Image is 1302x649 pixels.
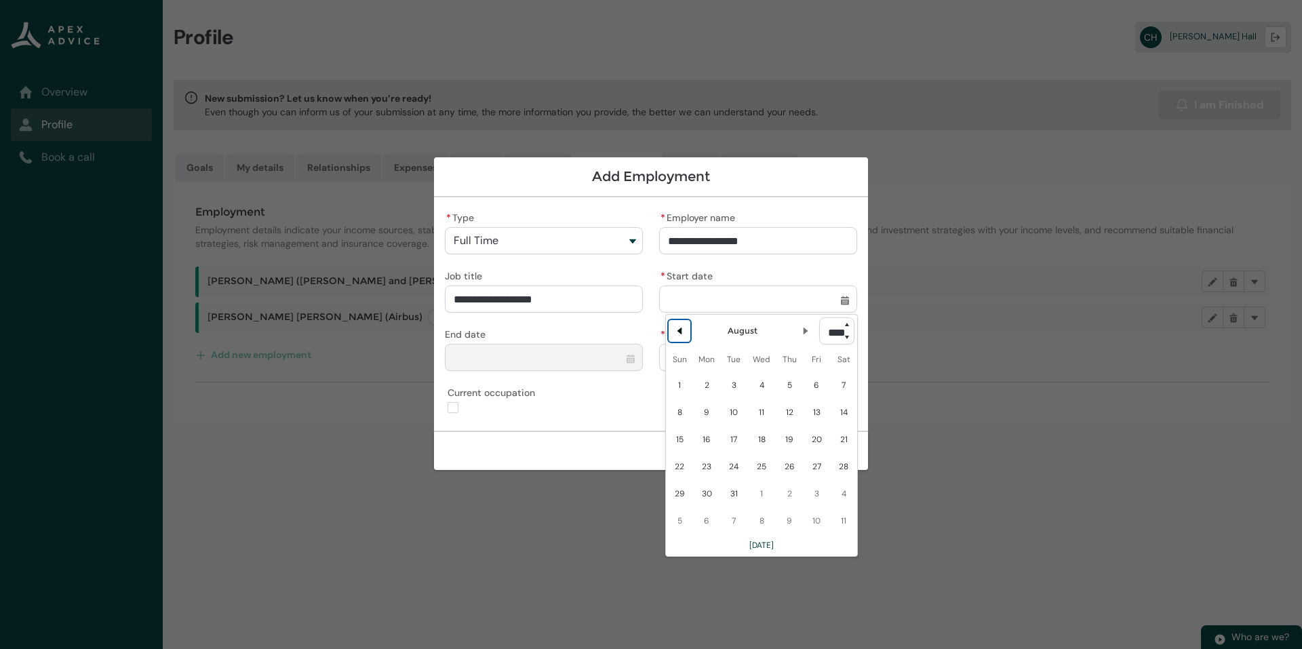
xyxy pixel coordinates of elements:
span: 9 [696,401,717,423]
h1: Add Employment [445,168,857,185]
span: 7 [833,374,854,396]
span: 5 [778,374,800,396]
td: 2004-08-03 [720,372,747,399]
button: Next Month [795,320,816,342]
span: 8 [669,401,690,423]
abbr: required [446,212,451,224]
td: 2004-08-11 [747,399,776,426]
td: 2004-08-20 [803,426,830,453]
label: End date [445,325,491,341]
abbr: Tuesday [727,354,741,365]
td: 2004-08-14 [830,399,857,426]
span: 10 [723,401,745,423]
span: 15 [669,429,690,450]
label: Type [445,208,479,224]
td: 2004-08-01 [666,372,693,399]
td: 2004-08-13 [803,399,830,426]
h2: August [728,324,757,338]
abbr: Monday [698,354,715,365]
abbr: Wednesday [753,354,770,365]
div: Date picker: August [665,314,858,557]
span: 19 [778,429,800,450]
span: 16 [696,429,717,450]
span: 18 [751,429,772,450]
span: 20 [806,429,827,450]
span: Current occupation [448,383,540,399]
span: 1 [669,374,690,396]
span: Full Time [454,235,498,247]
abbr: required [660,328,665,340]
button: Link to applicant [659,344,857,371]
span: 17 [723,429,745,450]
td: 2004-08-07 [830,372,857,399]
abbr: Sunday [673,354,687,365]
abbr: Friday [812,354,821,365]
td: 2004-08-19 [776,426,803,453]
td: 2004-08-17 [720,426,747,453]
span: 14 [833,401,854,423]
td: 2004-08-04 [747,372,776,399]
label: Job title [445,267,488,283]
td: 2004-08-10 [720,399,747,426]
td: 2004-08-05 [776,372,803,399]
td: 2004-08-16 [693,426,720,453]
span: 21 [833,429,854,450]
span: 3 [723,374,745,396]
button: Previous Month [669,320,690,342]
abbr: Saturday [837,354,850,365]
abbr: required [660,212,665,224]
label: Employer name [659,208,741,224]
td: 2004-08-09 [693,399,720,426]
abbr: required [660,270,665,282]
td: 2004-08-02 [693,372,720,399]
span: 6 [806,374,827,396]
label: Link to applicant [659,325,748,341]
abbr: Thursday [783,354,797,365]
td: 2004-08-15 [666,426,693,453]
span: 2 [696,374,717,396]
span: 13 [806,401,827,423]
label: Start date [659,267,718,283]
span: 11 [751,401,772,423]
span: 4 [751,374,772,396]
td: 2004-08-21 [830,426,857,453]
button: Type [445,227,643,254]
td: 2004-08-06 [803,372,830,399]
span: 12 [778,401,800,423]
td: 2004-08-12 [776,399,803,426]
td: 2004-08-08 [666,399,693,426]
td: 2004-08-18 [747,426,776,453]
